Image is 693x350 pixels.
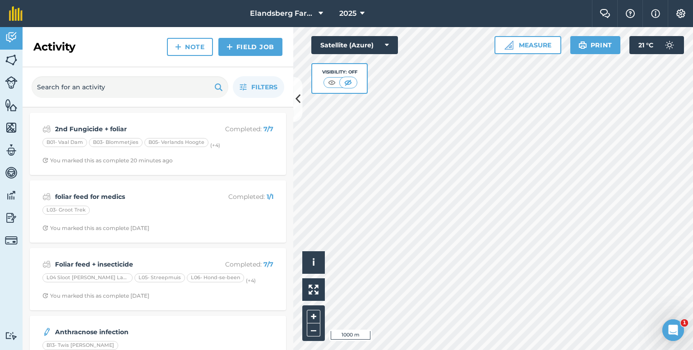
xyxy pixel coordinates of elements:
[251,82,277,92] span: Filters
[5,76,18,89] img: svg+xml;base64,PD94bWwgdmVyc2lvbj0iMS4wIiBlbmNvZGluZz0idXRmLTgiPz4KPCEtLSBHZW5lcmF0b3I6IEFkb2JlIE...
[42,327,51,337] img: svg+xml;base64,PD94bWwgdmVyc2lvbj0iMS4wIiBlbmNvZGluZz0idXRmLTgiPz4KPCEtLSBHZW5lcmF0b3I6IEFkb2JlIE...
[5,143,18,157] img: svg+xml;base64,PD94bWwgdmVyc2lvbj0iMS4wIiBlbmNvZGluZz0idXRmLTgiPz4KPCEtLSBHZW5lcmF0b3I6IEFkb2JlIE...
[32,76,228,98] input: Search for an activity
[263,260,273,268] strong: 7 / 7
[42,341,118,350] div: B13- Twis [PERSON_NAME]
[202,259,273,269] p: Completed :
[250,8,315,19] span: Elandsberg Farms
[187,273,244,282] div: L06- Hond-se-been
[42,124,51,134] img: svg+xml;base64,PD94bWwgdmVyc2lvbj0iMS4wIiBlbmNvZGluZz0idXRmLTgiPz4KPCEtLSBHZW5lcmF0b3I6IEFkb2JlIE...
[263,125,273,133] strong: 7 / 7
[5,31,18,44] img: svg+xml;base64,PD94bWwgdmVyc2lvbj0iMS4wIiBlbmNvZGluZz0idXRmLTgiPz4KPCEtLSBHZW5lcmF0b3I6IEFkb2JlIE...
[494,36,561,54] button: Measure
[35,253,281,305] a: Foliar feed + insecticideCompleted: 7/7L04 Sloot [PERSON_NAME] LanghoogteL05- StreepmuisL06- Hond...
[42,292,149,299] div: You marked this as complete [DATE]
[210,142,220,148] small: (+ 4 )
[42,293,48,299] img: Clock with arrow pointing clockwise
[339,8,356,19] span: 2025
[5,98,18,112] img: svg+xml;base64,PHN2ZyB4bWxucz0iaHR0cDovL3d3dy53My5vcmcvMjAwMC9zdmciIHdpZHRoPSI1NiIgaGVpZ2h0PSI2MC...
[342,78,354,87] img: svg+xml;base64,PHN2ZyB4bWxucz0iaHR0cDovL3d3dy53My5vcmcvMjAwMC9zdmciIHdpZHRoPSI1MCIgaGVpZ2h0PSI0MC...
[600,9,610,18] img: Two speech bubbles overlapping with the left bubble in the forefront
[175,41,181,52] img: svg+xml;base64,PHN2ZyB4bWxucz0iaHR0cDovL3d3dy53My5vcmcvMjAwMC9zdmciIHdpZHRoPSIxNCIgaGVpZ2h0PSIyNC...
[5,234,18,247] img: svg+xml;base64,PD94bWwgdmVyc2lvbj0iMS4wIiBlbmNvZGluZz0idXRmLTgiPz4KPCEtLSBHZW5lcmF0b3I6IEFkb2JlIE...
[307,323,320,336] button: –
[246,277,256,284] small: (+ 4 )
[42,206,90,215] div: L03- Groot Trek
[5,211,18,225] img: svg+xml;base64,PD94bWwgdmVyc2lvbj0iMS4wIiBlbmNvZGluZz0idXRmLTgiPz4KPCEtLSBHZW5lcmF0b3I6IEFkb2JlIE...
[42,157,48,163] img: Clock with arrow pointing clockwise
[202,192,273,202] p: Completed :
[42,273,133,282] div: L04 Sloot [PERSON_NAME] Langhoogte
[5,189,18,202] img: svg+xml;base64,PD94bWwgdmVyc2lvbj0iMS4wIiBlbmNvZGluZz0idXRmLTgiPz4KPCEtLSBHZW5lcmF0b3I6IEFkb2JlIE...
[42,157,173,164] div: You marked this as complete 20 minutes ago
[134,273,185,282] div: L05- Streepmuis
[218,38,282,56] a: Field Job
[675,9,686,18] img: A cog icon
[638,36,653,54] span: 21 ° C
[35,186,281,237] a: foliar feed for medicsCompleted: 1/1L03- Groot TrekClock with arrow pointing clockwiseYou marked ...
[35,118,281,170] a: 2nd Fungicide + foliarCompleted: 7/7B01- Vaal DamB03- BlommetjiesB05- Verlands Hoogte(+4)Clock wi...
[302,251,325,274] button: i
[233,76,284,98] button: Filters
[5,332,18,340] img: svg+xml;base64,PD94bWwgdmVyc2lvbj0iMS4wIiBlbmNvZGluZz0idXRmLTgiPz4KPCEtLSBHZW5lcmF0b3I6IEFkb2JlIE...
[322,69,357,76] div: Visibility: Off
[629,36,684,54] button: 21 °C
[55,327,198,337] strong: Anthracnose infection
[9,6,23,21] img: fieldmargin Logo
[662,319,684,341] iframe: Intercom live chat
[144,138,208,147] div: B05- Verlands Hoogte
[33,40,75,54] h2: Activity
[267,193,273,201] strong: 1 / 1
[42,191,51,202] img: svg+xml;base64,PD94bWwgdmVyc2lvbj0iMS4wIiBlbmNvZGluZz0idXRmLTgiPz4KPCEtLSBHZW5lcmF0b3I6IEFkb2JlIE...
[504,41,513,50] img: Ruler icon
[55,192,198,202] strong: foliar feed for medics
[55,124,198,134] strong: 2nd Fungicide + foliar
[578,40,587,51] img: svg+xml;base64,PHN2ZyB4bWxucz0iaHR0cDovL3d3dy53My5vcmcvMjAwMC9zdmciIHdpZHRoPSIxOSIgaGVpZ2h0PSIyNC...
[311,36,398,54] button: Satellite (Azure)
[309,285,319,295] img: Four arrows, one pointing top left, one top right, one bottom right and the last bottom left
[202,124,273,134] p: Completed :
[5,166,18,180] img: svg+xml;base64,PD94bWwgdmVyc2lvbj0iMS4wIiBlbmNvZGluZz0idXRmLTgiPz4KPCEtLSBHZW5lcmF0b3I6IEFkb2JlIE...
[625,9,636,18] img: A question mark icon
[214,82,223,92] img: svg+xml;base64,PHN2ZyB4bWxucz0iaHR0cDovL3d3dy53My5vcmcvMjAwMC9zdmciIHdpZHRoPSIxOSIgaGVpZ2h0PSIyNC...
[226,41,233,52] img: svg+xml;base64,PHN2ZyB4bWxucz0iaHR0cDovL3d3dy53My5vcmcvMjAwMC9zdmciIHdpZHRoPSIxNCIgaGVpZ2h0PSIyNC...
[55,259,198,269] strong: Foliar feed + insecticide
[5,121,18,134] img: svg+xml;base64,PHN2ZyB4bWxucz0iaHR0cDovL3d3dy53My5vcmcvMjAwMC9zdmciIHdpZHRoPSI1NiIgaGVpZ2h0PSI2MC...
[570,36,621,54] button: Print
[42,225,149,232] div: You marked this as complete [DATE]
[307,310,320,323] button: +
[651,8,660,19] img: svg+xml;base64,PHN2ZyB4bWxucz0iaHR0cDovL3d3dy53My5vcmcvMjAwMC9zdmciIHdpZHRoPSIxNyIgaGVpZ2h0PSIxNy...
[42,259,51,270] img: svg+xml;base64,PD94bWwgdmVyc2lvbj0iMS4wIiBlbmNvZGluZz0idXRmLTgiPz4KPCEtLSBHZW5lcmF0b3I6IEFkb2JlIE...
[326,78,337,87] img: svg+xml;base64,PHN2ZyB4bWxucz0iaHR0cDovL3d3dy53My5vcmcvMjAwMC9zdmciIHdpZHRoPSI1MCIgaGVpZ2h0PSI0MC...
[5,53,18,67] img: svg+xml;base64,PHN2ZyB4bWxucz0iaHR0cDovL3d3dy53My5vcmcvMjAwMC9zdmciIHdpZHRoPSI1NiIgaGVpZ2h0PSI2MC...
[42,225,48,231] img: Clock with arrow pointing clockwise
[661,36,679,54] img: svg+xml;base64,PD94bWwgdmVyc2lvbj0iMS4wIiBlbmNvZGluZz0idXRmLTgiPz4KPCEtLSBHZW5lcmF0b3I6IEFkb2JlIE...
[42,138,87,147] div: B01- Vaal Dam
[312,257,315,268] span: i
[167,38,213,56] a: Note
[681,319,688,327] span: 1
[89,138,143,147] div: B03- Blommetjies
